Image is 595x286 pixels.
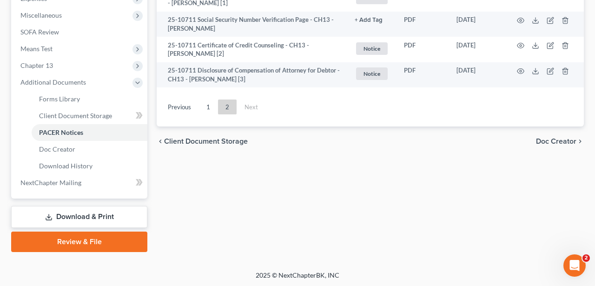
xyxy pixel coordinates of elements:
button: chevron_left Client Document Storage [157,138,248,145]
span: SOFA Review [20,28,59,36]
i: chevron_right [576,138,584,145]
td: PDF [397,37,449,62]
span: Notice [356,67,388,80]
button: + Add Tag [355,17,383,23]
td: [DATE] [449,62,506,88]
span: Doc Creator [536,138,576,145]
td: [DATE] [449,12,506,37]
span: NextChapter Mailing [20,179,81,186]
td: 25-10711 Social Security Number Verification Page - CH13 - [PERSON_NAME] [157,12,347,37]
a: Doc Creator [32,141,147,158]
td: [DATE] [449,37,506,62]
a: PACER Notices [32,124,147,141]
span: Notice [356,42,388,55]
a: Notice [355,41,389,56]
a: + Add Tag [355,15,389,24]
a: Download & Print [11,206,147,228]
span: Chapter 13 [20,61,53,69]
td: 25-10711 Disclosure of Compensation of Attorney for Debtor - CH13 - [PERSON_NAME] [3] [157,62,347,88]
span: Client Document Storage [164,138,248,145]
td: PDF [397,62,449,88]
a: Previous [160,100,198,114]
span: Download History [39,162,93,170]
span: Doc Creator [39,145,75,153]
iframe: Intercom live chat [563,254,586,277]
span: Forms Library [39,95,80,103]
a: 2 [218,100,237,114]
td: PDF [397,12,449,37]
a: NextChapter Mailing [13,174,147,191]
a: Review & File [11,232,147,252]
span: Miscellaneous [20,11,62,19]
a: Download History [32,158,147,174]
span: Client Document Storage [39,112,112,120]
a: Notice [355,66,389,81]
a: SOFA Review [13,24,147,40]
td: 25-10711 Certificate of Credit Counseling - CH13 - [PERSON_NAME] [2] [157,37,347,62]
span: Additional Documents [20,78,86,86]
span: Means Test [20,45,53,53]
span: 2 [582,254,590,262]
a: 1 [199,100,218,114]
button: Doc Creator chevron_right [536,138,584,145]
a: Client Document Storage [32,107,147,124]
span: PACER Notices [39,128,83,136]
i: chevron_left [157,138,164,145]
a: Forms Library [32,91,147,107]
